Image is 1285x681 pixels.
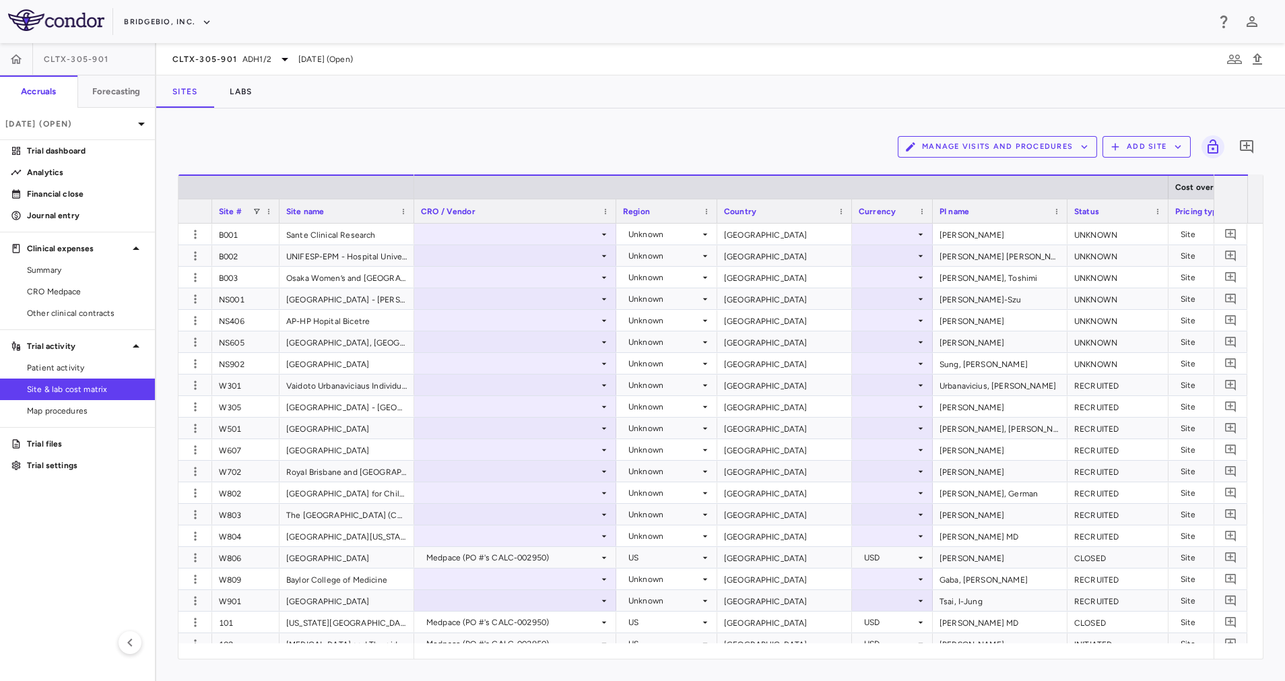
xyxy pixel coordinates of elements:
[27,383,144,395] span: Site & lab cost matrix
[426,612,599,633] div: Medpace (PO #'s CALC-002950)
[1067,569,1168,589] div: RECRUITED
[213,75,268,108] button: Labs
[212,288,279,309] div: NS001
[27,405,144,417] span: Map procedures
[279,633,414,654] div: [MEDICAL_DATA] and Thyroid Center of [GEOGRAPHIC_DATA]
[628,288,700,310] div: Unknown
[717,288,852,309] div: [GEOGRAPHIC_DATA]
[628,547,700,569] div: US
[1067,547,1168,568] div: CLOSED
[940,207,969,216] span: PI name
[242,53,271,65] span: ADH1/2
[1235,135,1258,158] button: Add comment
[628,396,700,418] div: Unknown
[717,547,852,568] div: [GEOGRAPHIC_DATA]
[933,590,1067,611] div: Tsai, I-Jung
[27,166,144,179] p: Analytics
[1067,525,1168,546] div: RECRUITED
[21,86,56,98] h6: Accruals
[859,207,896,216] span: Currency
[628,353,700,375] div: Unknown
[628,461,700,482] div: Unknown
[212,418,279,439] div: W501
[1224,357,1237,370] svg: Add comment
[279,353,414,374] div: [GEOGRAPHIC_DATA]
[933,633,1067,654] div: [PERSON_NAME]
[1224,249,1237,262] svg: Add comment
[27,264,144,276] span: Summary
[279,439,414,460] div: [GEOGRAPHIC_DATA]
[1067,245,1168,266] div: UNKNOWN
[1181,439,1252,461] div: Site
[1067,461,1168,482] div: RECRUITED
[279,547,414,568] div: [GEOGRAPHIC_DATA]
[1224,486,1237,499] svg: Add comment
[717,353,852,374] div: [GEOGRAPHIC_DATA]
[27,145,144,157] p: Trial dashboard
[1222,268,1240,286] button: Add comment
[1224,508,1237,521] svg: Add comment
[1067,396,1168,417] div: RECRUITED
[219,207,242,216] span: Site #
[212,504,279,525] div: W803
[1181,224,1252,245] div: Site
[279,396,414,417] div: [GEOGRAPHIC_DATA] - [GEOGRAPHIC_DATA]
[1224,271,1237,284] svg: Add comment
[1224,292,1237,305] svg: Add comment
[933,482,1067,503] div: [PERSON_NAME], German
[1222,505,1240,523] button: Add comment
[27,362,144,374] span: Patient activity
[298,53,353,65] span: [DATE] (Open)
[933,288,1067,309] div: [PERSON_NAME]-Szu
[212,375,279,395] div: W301
[212,612,279,633] div: 101
[212,224,279,245] div: B001
[1224,422,1237,434] svg: Add comment
[212,267,279,288] div: B003
[933,461,1067,482] div: [PERSON_NAME]
[1181,288,1252,310] div: Site
[212,396,279,417] div: W305
[1222,462,1240,480] button: Add comment
[279,504,414,525] div: The [GEOGRAPHIC_DATA] (CHOP)
[156,75,213,108] button: Sites
[212,439,279,460] div: W607
[1224,379,1237,391] svg: Add comment
[279,224,414,245] div: Sante Clinical Research
[1222,591,1240,610] button: Add comment
[286,207,324,216] span: Site name
[1222,527,1240,545] button: Add comment
[717,504,852,525] div: [GEOGRAPHIC_DATA]
[933,612,1067,633] div: [PERSON_NAME] MD
[717,525,852,546] div: [GEOGRAPHIC_DATA]
[212,353,279,374] div: NS902
[1224,228,1237,240] svg: Add comment
[212,590,279,611] div: W901
[1181,331,1252,353] div: Site
[1222,397,1240,416] button: Add comment
[1181,547,1252,569] div: Site
[628,267,700,288] div: Unknown
[27,188,144,200] p: Financial close
[1181,396,1252,418] div: Site
[279,612,414,633] div: [US_STATE][GEOGRAPHIC_DATA] (IU) [GEOGRAPHIC_DATA]
[1224,400,1237,413] svg: Add comment
[279,418,414,439] div: [GEOGRAPHIC_DATA]
[1224,573,1237,585] svg: Add comment
[933,439,1067,460] div: [PERSON_NAME]
[1224,616,1237,628] svg: Add comment
[1067,439,1168,460] div: RECRUITED
[724,207,756,216] span: Country
[1181,590,1252,612] div: Site
[1067,482,1168,503] div: RECRUITED
[8,9,104,31] img: logo-full-SnFGN8VE.png
[1175,183,1232,192] span: Cost overview
[1175,207,1222,216] span: Pricing type
[933,547,1067,568] div: [PERSON_NAME]
[717,461,852,482] div: [GEOGRAPHIC_DATA]
[717,267,852,288] div: [GEOGRAPHIC_DATA]
[1067,267,1168,288] div: UNKNOWN
[27,307,144,319] span: Other clinical contracts
[933,245,1067,266] div: [PERSON_NAME] [PERSON_NAME]
[27,438,144,450] p: Trial files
